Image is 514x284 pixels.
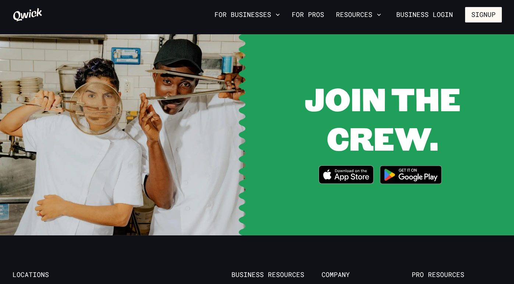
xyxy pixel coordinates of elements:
button: For Businesses [212,8,283,21]
button: Signup [465,7,502,22]
span: Company [322,271,412,279]
span: Pro Resources [412,271,502,279]
a: Business Login [390,7,459,22]
button: Resources [333,8,384,21]
a: For Pros [289,8,327,21]
a: Download on the App Store [319,165,374,186]
span: Business Resources [231,271,322,279]
span: Locations [13,271,103,279]
span: JOIN THE CREW. [305,77,461,159]
img: Get it on Google Play [375,161,447,189]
